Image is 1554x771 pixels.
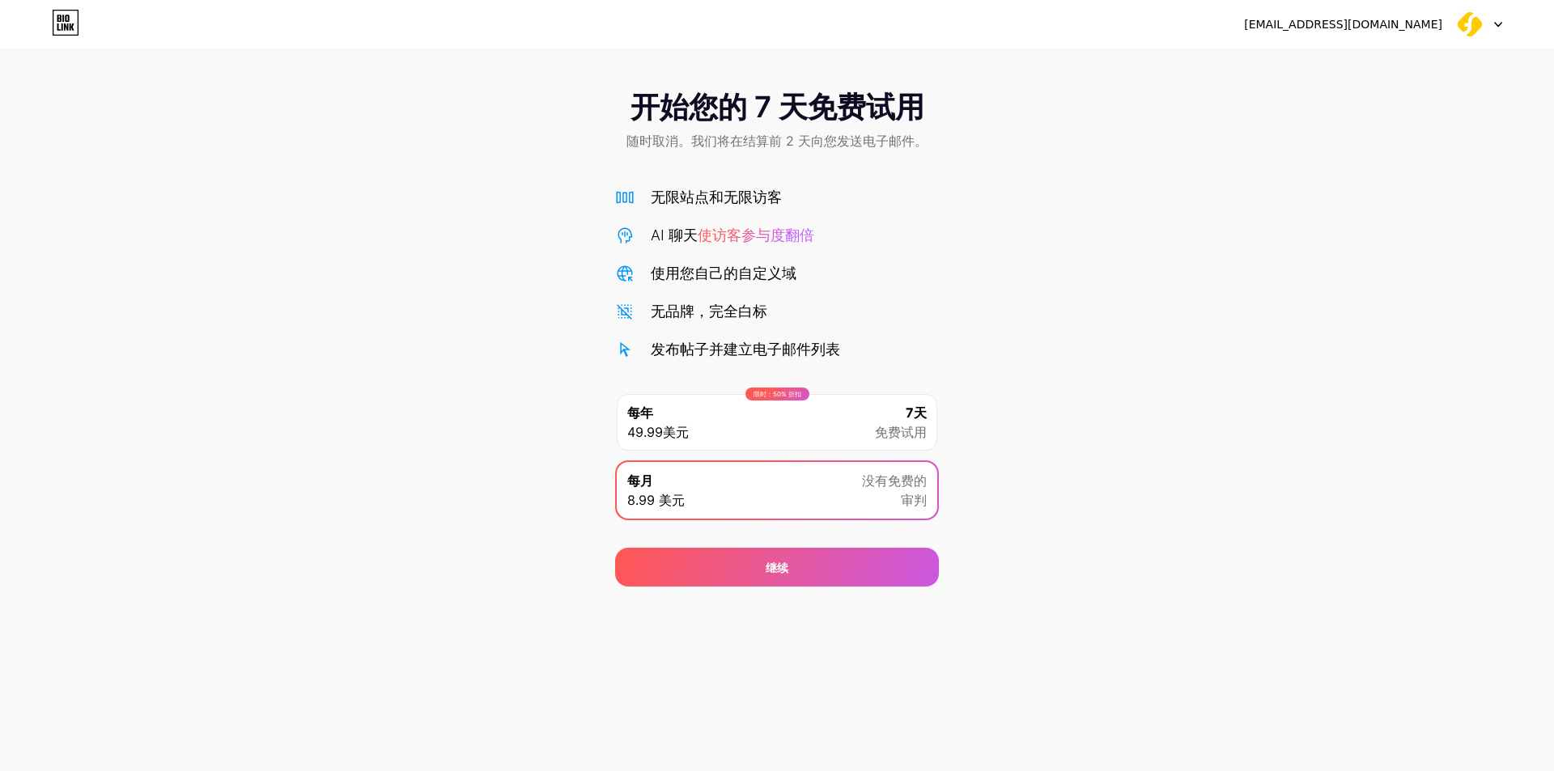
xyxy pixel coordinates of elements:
[627,424,689,440] font: 49.99美元
[862,472,927,489] font: 没有免费的
[627,405,653,421] font: 每年
[651,265,796,282] font: 使用您自己的自定义域
[651,341,840,358] font: 发布帖子并建立电子邮件列表
[901,492,927,508] font: 审判
[651,303,767,320] font: 无品牌，完全白标
[627,492,685,508] font: 8.99 美元
[875,424,927,440] font: 免费试用
[1244,18,1442,31] font: [EMAIL_ADDRESS][DOMAIN_NAME]
[651,227,698,244] font: AI 聊天
[1454,9,1485,40] img: flyprox_july
[754,390,801,398] font: 限时：50% 折扣
[627,472,653,489] font: 每月
[626,133,928,149] font: 随时取消。我们将在结算前 2 天向您发送电子邮件。
[766,561,788,574] font: 继续
[651,189,782,205] font: 无限站点和无限访客
[906,405,927,421] font: 7天
[631,89,924,125] font: 开始您的 7 天免费试用
[698,227,814,244] font: 使访客参与度翻倍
